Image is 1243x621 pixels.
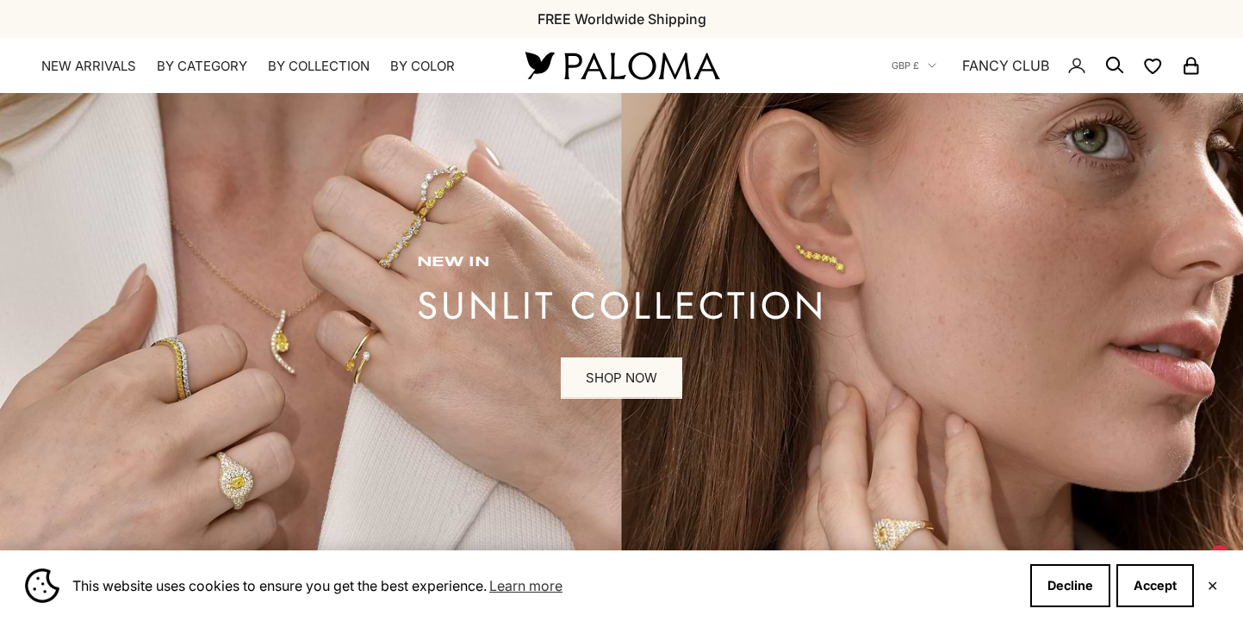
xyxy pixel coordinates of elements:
[417,289,827,323] p: sunlit collection
[41,58,484,75] nav: Primary navigation
[962,54,1049,77] a: FANCY CLUB
[1030,564,1110,607] button: Decline
[892,38,1202,93] nav: Secondary navigation
[25,568,59,603] img: Cookie banner
[561,357,682,399] a: SHOP NOW
[268,58,370,75] summary: By Collection
[390,58,455,75] summary: By Color
[417,254,827,271] p: new in
[157,58,247,75] summary: By Category
[1207,581,1218,591] button: Close
[41,58,136,75] a: NEW ARRIVALS
[487,573,565,599] a: Learn more
[892,58,919,73] span: GBP £
[1116,564,1194,607] button: Accept
[892,58,936,73] button: GBP £
[72,573,1016,599] span: This website uses cookies to ensure you get the best experience.
[538,8,706,30] p: FREE Worldwide Shipping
